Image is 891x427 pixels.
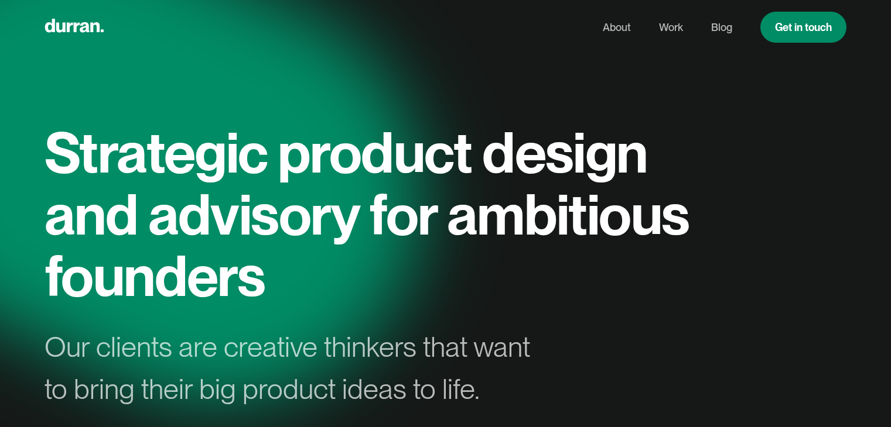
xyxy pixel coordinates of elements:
a: Work [659,16,683,39]
div: Our clients are creative thinkers that want to bring their big product ideas to life. [45,326,551,410]
h1: Strategic product design and advisory for ambitious founders [45,122,701,307]
a: About [603,16,631,39]
a: Get in touch [760,12,846,43]
a: Blog [711,16,732,39]
a: home [45,16,104,39]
